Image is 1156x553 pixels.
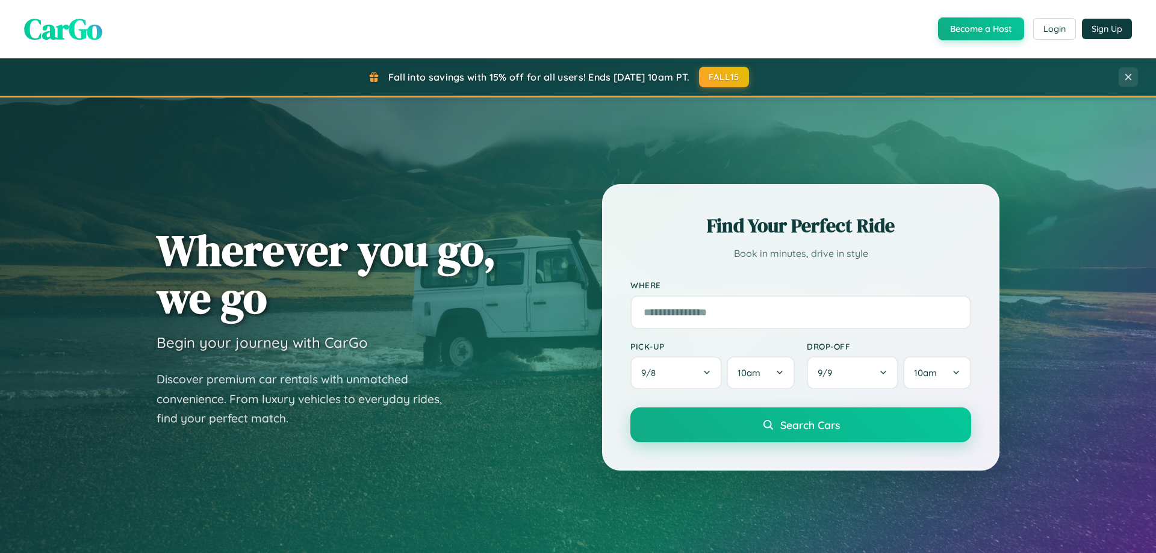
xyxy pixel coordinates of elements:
[630,341,795,351] label: Pick-up
[699,67,750,87] button: FALL15
[914,367,937,378] span: 10am
[1082,19,1132,39] button: Sign Up
[157,333,368,351] h3: Begin your journey with CarGo
[807,341,971,351] label: Drop-off
[727,356,795,389] button: 10am
[807,356,898,389] button: 9/9
[1033,18,1076,40] button: Login
[630,356,722,389] button: 9/8
[630,245,971,262] p: Book in minutes, drive in style
[818,367,838,378] span: 9 / 9
[630,407,971,442] button: Search Cars
[630,212,971,239] h2: Find Your Perfect Ride
[157,369,458,428] p: Discover premium car rentals with unmatched convenience. From luxury vehicles to everyday rides, ...
[388,71,690,83] span: Fall into savings with 15% off for all users! Ends [DATE] 10am PT.
[938,17,1024,40] button: Become a Host
[780,418,840,431] span: Search Cars
[738,367,760,378] span: 10am
[630,280,971,291] label: Where
[157,226,496,321] h1: Wherever you go, we go
[641,367,662,378] span: 9 / 8
[903,356,971,389] button: 10am
[24,9,102,49] span: CarGo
